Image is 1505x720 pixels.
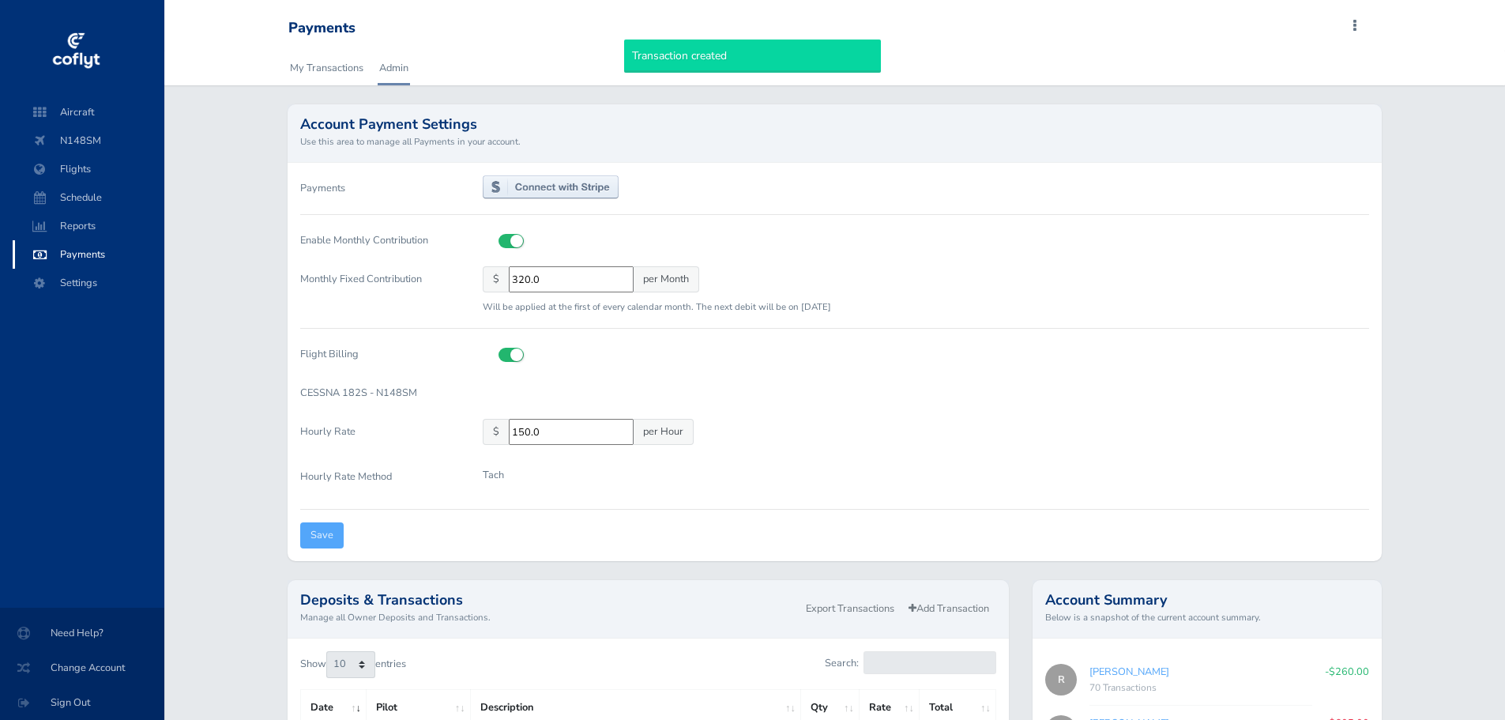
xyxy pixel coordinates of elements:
[28,212,149,240] span: Reports
[288,228,470,254] label: Enable Monthly Contribution
[483,419,510,445] span: $
[288,51,365,85] a: My Transactions
[863,651,996,674] input: Search:
[300,134,1368,149] small: Use this area to manage all Payments in your account.
[28,155,149,183] span: Flights
[483,175,619,199] img: stripe-connect-c255eb9ebfc5316c8b257b833e9128a69e6f0df0262c56b5df0f3f4dcfbe27cf.png
[288,464,470,496] label: Hourly Rate Method
[19,688,145,717] span: Sign Out
[633,266,699,292] span: per Month
[28,98,149,126] span: Aircraft
[633,419,694,445] span: per Hour
[300,117,1368,131] h2: Account Payment Settings
[28,126,149,155] span: N148SM
[483,300,831,313] small: Will be applied at the first of every calendar month. The next debit will be on [DATE]
[288,20,356,37] div: Payments
[326,651,375,678] select: Showentries
[288,380,470,406] label: CESSNA 182S - N148SM
[300,610,799,624] small: Manage all Owner Deposits and Transactions.
[825,651,996,674] label: Search:
[799,597,901,620] a: Export Transactions
[1045,593,1368,607] h2: Account Summary
[1045,610,1368,624] small: Below is a snapshot of the current account summary.
[1045,664,1077,695] span: R
[19,619,145,647] span: Need Help?
[300,175,345,202] label: Payments
[288,341,470,368] label: Flight Billing
[50,28,102,75] img: coflyt logo
[1089,665,1169,679] a: [PERSON_NAME]
[28,269,149,297] span: Settings
[19,654,145,682] span: Change Account
[901,597,996,620] a: Add Transaction
[624,40,881,73] div: Transaction created
[1089,680,1311,696] div: 70 Transactions
[483,266,510,292] span: $
[1325,664,1369,680] p: -$260.00
[28,240,149,269] span: Payments
[378,51,410,85] a: Admin
[300,522,344,548] input: Save
[28,183,149,212] span: Schedule
[288,266,470,315] label: Monthly Fixed Contribution
[288,419,470,451] label: Hourly Rate
[300,593,799,607] h2: Deposits & Transactions
[300,651,406,678] label: Show entries
[483,467,504,483] p: Tach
